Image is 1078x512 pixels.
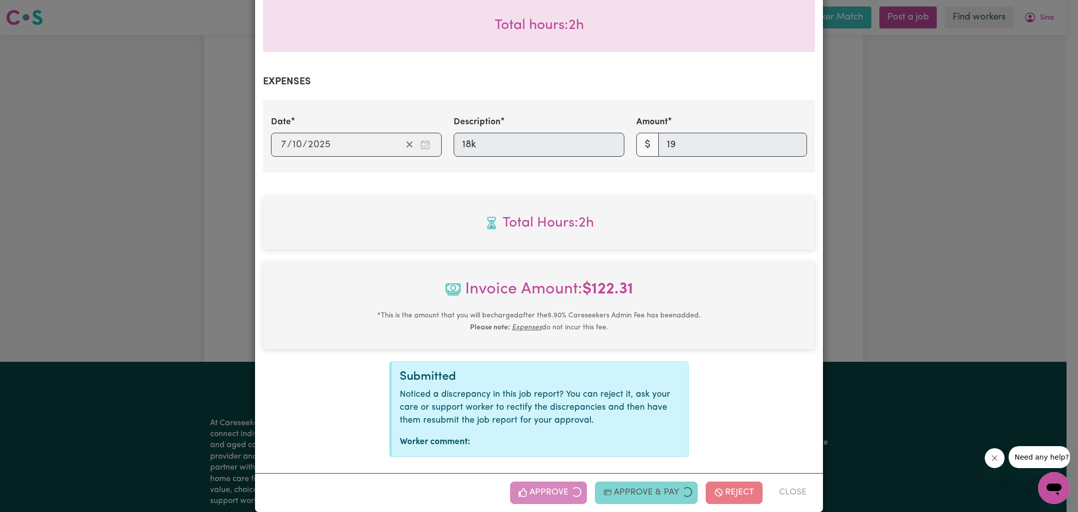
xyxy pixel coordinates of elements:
button: Enter the date of expense [417,137,433,152]
label: Date [271,116,291,129]
b: Please note: [470,324,510,331]
small: This is the amount that you will be charged after the 9.90 % Careseekers Admin Fee has been added... [377,312,701,331]
label: Description [454,116,501,129]
span: Submitted [400,371,456,383]
input: ---- [307,137,331,152]
h2: Expenses [263,76,815,88]
iframe: Button to launch messaging window [1038,472,1070,504]
strong: Worker comment: [400,438,470,446]
label: Amount [636,116,668,129]
span: Invoice Amount: [271,277,807,309]
b: $ 122.31 [582,281,633,297]
input: -- [280,137,287,152]
span: Total hours worked: 2 hours [271,213,807,234]
iframe: Close message [985,448,1005,468]
p: Noticed a discrepancy in this job report? You can reject it, ask your care or support worker to r... [400,388,680,428]
span: Total hours worked: 2 hours [495,18,584,32]
span: $ [636,133,659,157]
span: / [287,139,292,150]
u: Expenses [512,324,542,331]
iframe: Message from company [1009,446,1070,468]
input: 18k [454,133,624,157]
button: Clear date [402,137,417,152]
input: -- [292,137,302,152]
span: / [302,139,307,150]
